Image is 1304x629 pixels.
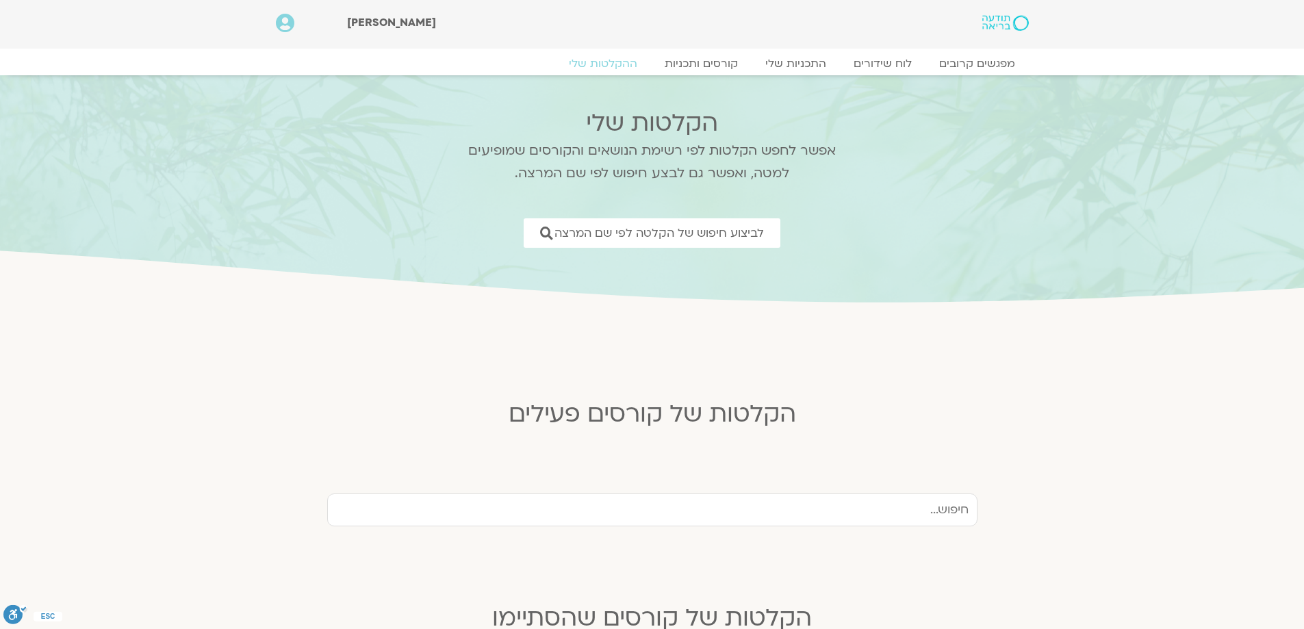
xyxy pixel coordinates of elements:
a: ההקלטות שלי [555,57,651,70]
h2: הקלטות שלי [450,110,854,137]
span: [PERSON_NAME] [347,15,436,30]
span: לביצוע חיפוש של הקלטה לפי שם המרצה [554,227,764,240]
a: מפגשים קרובים [925,57,1029,70]
h2: הקלטות של קורסים פעילים [317,400,988,428]
p: אפשר לחפש הקלטות לפי רשימת הנושאים והקורסים שמופיעים למטה, ואפשר גם לבצע חיפוש לפי שם המרצה. [450,140,854,185]
nav: Menu [276,57,1029,70]
a: התכניות שלי [752,57,840,70]
a: לוח שידורים [840,57,925,70]
a: לביצוע חיפוש של הקלטה לפי שם המרצה [524,218,780,248]
input: חיפוש... [327,493,977,526]
a: קורסים ותכניות [651,57,752,70]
